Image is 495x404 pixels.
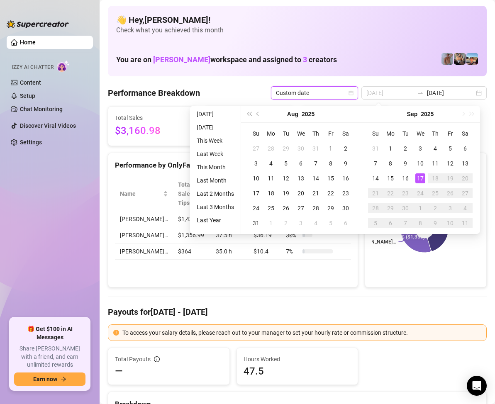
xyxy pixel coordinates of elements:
[398,156,413,171] td: 2025-09-09
[428,156,443,171] td: 2025-09-11
[249,141,263,156] td: 2025-07-27
[263,186,278,201] td: 2025-08-18
[443,201,458,216] td: 2025-10-03
[383,141,398,156] td: 2025-09-01
[311,158,321,168] div: 7
[122,328,481,337] div: To access your salary details, please reach out to your manager to set your hourly rate or commis...
[341,203,351,213] div: 30
[413,171,428,186] td: 2025-09-17
[458,171,473,186] td: 2025-09-20
[326,158,336,168] div: 8
[458,216,473,231] td: 2025-10-11
[341,158,351,168] div: 9
[413,201,428,216] td: 2025-10-01
[193,215,237,225] li: Last Year
[326,173,336,183] div: 15
[286,247,299,256] span: 7 %
[338,141,353,156] td: 2025-08-02
[293,156,308,171] td: 2025-08-06
[400,203,410,213] div: 30
[293,126,308,141] th: We
[421,106,434,122] button: Choose a year
[443,156,458,171] td: 2025-09-12
[398,186,413,201] td: 2025-09-23
[443,126,458,141] th: Fr
[296,144,306,153] div: 30
[263,201,278,216] td: 2025-08-25
[115,227,173,243] td: [PERSON_NAME]…
[383,186,398,201] td: 2025-09-22
[430,203,440,213] div: 2
[326,218,336,228] div: 5
[460,188,470,198] div: 27
[14,325,85,341] span: 🎁 Get $100 in AI Messages
[254,106,263,122] button: Previous month (PageUp)
[430,173,440,183] div: 18
[293,171,308,186] td: 2025-08-13
[415,173,425,183] div: 17
[445,158,455,168] div: 12
[441,53,453,65] img: Joey
[193,122,237,132] li: [DATE]
[251,203,261,213] div: 24
[249,156,263,171] td: 2025-08-03
[341,144,351,153] div: 2
[193,202,237,212] li: Last 3 Months
[193,162,237,172] li: This Month
[113,330,119,336] span: exclamation-circle
[296,158,306,168] div: 6
[383,216,398,231] td: 2025-10-06
[12,63,54,71] span: Izzy AI Chatter
[251,144,261,153] div: 27
[341,188,351,198] div: 23
[371,218,380,228] div: 5
[263,126,278,141] th: Mo
[308,126,323,141] th: Th
[278,201,293,216] td: 2025-08-26
[443,186,458,201] td: 2025-09-26
[400,188,410,198] div: 23
[385,203,395,213] div: 29
[371,158,380,168] div: 7
[385,218,395,228] div: 6
[445,188,455,198] div: 26
[115,355,151,364] span: Total Payouts
[311,218,321,228] div: 4
[296,173,306,183] div: 13
[193,136,237,146] li: This Week
[311,188,321,198] div: 21
[338,171,353,186] td: 2025-08-16
[296,218,306,228] div: 3
[458,186,473,201] td: 2025-09-27
[428,186,443,201] td: 2025-09-25
[20,139,42,146] a: Settings
[417,90,424,96] span: swap-right
[173,243,211,260] td: $364
[371,173,380,183] div: 14
[303,55,307,64] span: 3
[115,177,173,211] th: Name
[266,203,276,213] div: 25
[430,158,440,168] div: 11
[430,188,440,198] div: 25
[308,186,323,201] td: 2025-08-21
[251,158,261,168] div: 3
[413,141,428,156] td: 2025-09-03
[263,141,278,156] td: 2025-07-28
[193,109,237,119] li: [DATE]
[296,188,306,198] div: 20
[430,218,440,228] div: 9
[368,201,383,216] td: 2025-09-28
[116,14,478,26] h4: 👋 Hey, [PERSON_NAME] !
[308,171,323,186] td: 2025-08-14
[251,188,261,198] div: 17
[326,203,336,213] div: 29
[153,55,210,64] span: [PERSON_NAME]
[323,156,338,171] td: 2025-08-08
[415,188,425,198] div: 24
[407,106,418,122] button: Choose a month
[251,218,261,228] div: 31
[281,144,291,153] div: 29
[249,186,263,201] td: 2025-08-17
[385,158,395,168] div: 8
